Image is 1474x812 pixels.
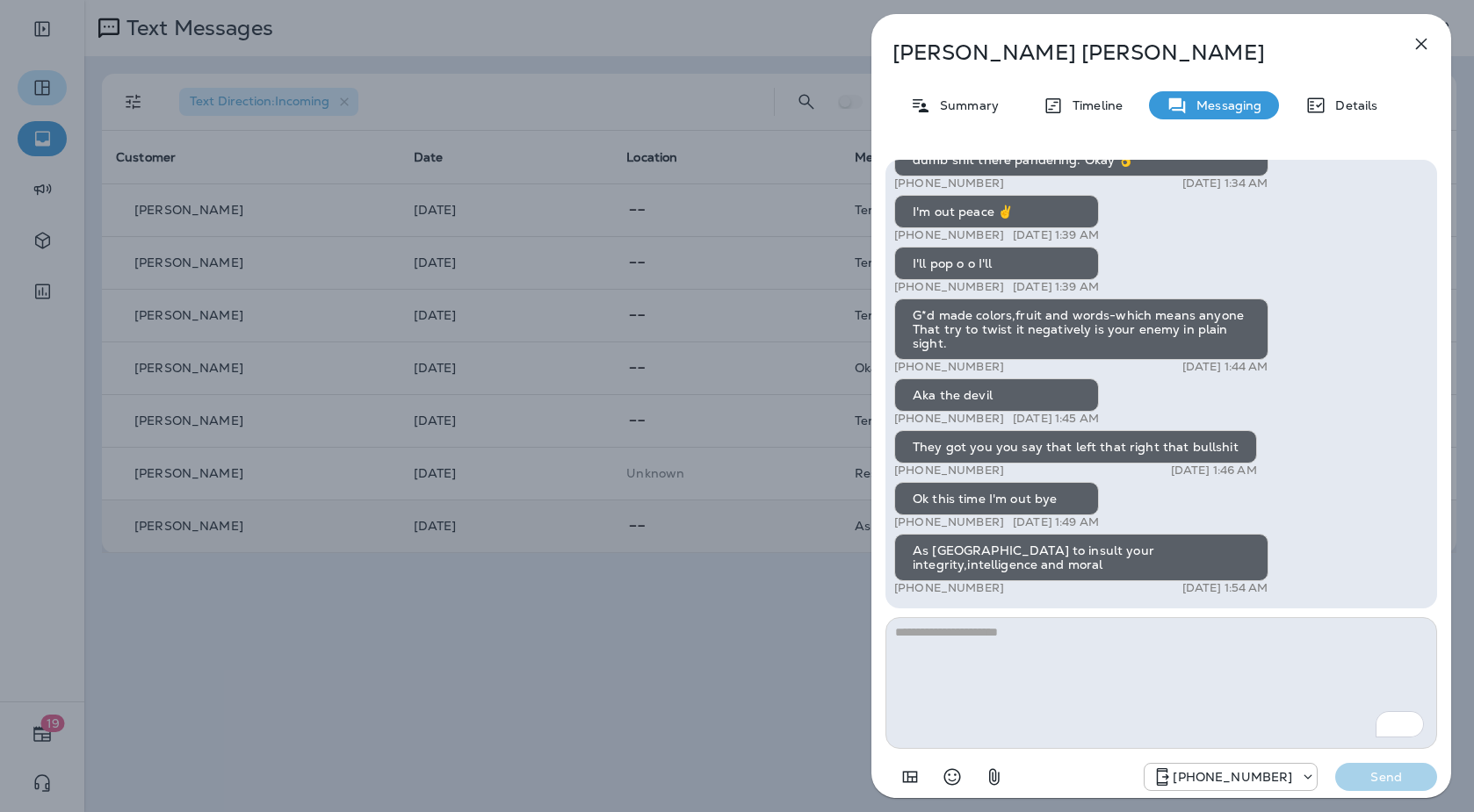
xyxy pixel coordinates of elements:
[894,280,1004,294] p: [PHONE_NUMBER]
[894,482,1099,515] div: Ok this time I'm out bye
[894,581,1004,595] p: [PHONE_NUMBER]
[894,515,1004,529] p: [PHONE_NUMBER]
[1182,176,1268,190] p: [DATE] 1:34 AM
[892,759,928,794] button: Add in a premade template
[1182,581,1268,595] p: [DATE] 1:54 AM
[1173,770,1292,784] p: [PHONE_NUMBER]
[894,412,1004,426] p: [PHONE_NUMBER]
[1013,280,1099,294] p: [DATE] 1:39 AM
[894,430,1257,463] div: They got you you say that left that right that bullshit
[894,378,1099,412] div: Aka the devil
[894,463,1004,478] p: [PHONE_NUMBER]
[894,195,1099,228] div: I'm out peace ✌️
[894,176,1004,190] p: [PHONE_NUMBER]
[892,40,1372,65] p: [PERSON_NAME] [PERSON_NAME]
[1182,360,1268,374] p: [DATE] 1:44 AM
[894,298,1268,360] div: G*d made colors,fruit and words-which means anyone That try to twist it negatively is your enemy ...
[935,759,970,794] button: Select an emoji
[1326,98,1377,112] p: Details
[885,617,1437,749] textarea: To enrich screen reader interactions, please activate Accessibility in Grammarly extension settings
[894,360,1004,374] p: [PHONE_NUMBER]
[1064,98,1123,112] p: Timeline
[894,228,1004,242] p: [PHONE_NUMBER]
[1013,228,1099,242] p: [DATE] 1:39 AM
[1188,98,1261,112] p: Messaging
[1013,412,1099,426] p: [DATE] 1:45 AM
[894,534,1268,581] div: As [GEOGRAPHIC_DATA] to insult your integrity,intelligence and moral
[1171,463,1257,478] p: [DATE] 1:46 AM
[1145,766,1317,787] div: +1 (480) 999-9869
[1013,515,1099,529] p: [DATE] 1:49 AM
[931,98,999,112] p: Summary
[894,247,1099,280] div: I'll pop o o I'll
